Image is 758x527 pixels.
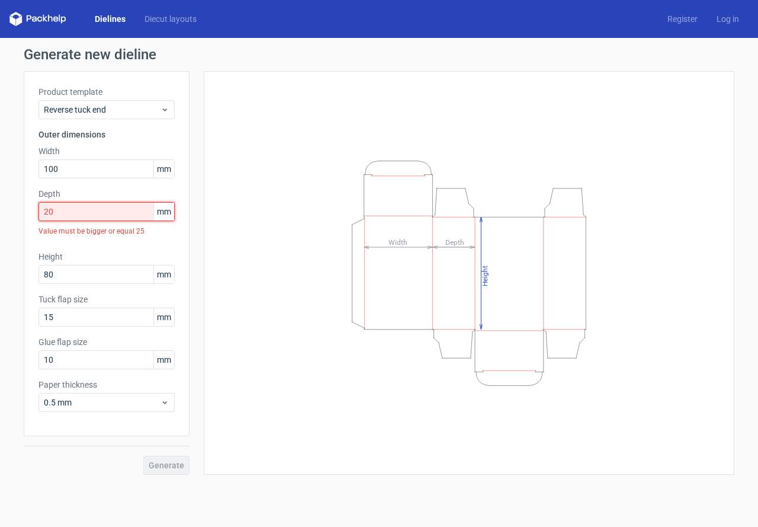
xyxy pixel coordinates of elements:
[153,203,174,221] span: mm
[445,238,464,246] tspan: Depth
[707,13,749,25] a: Log in
[153,351,174,369] span: mm
[388,238,407,246] tspan: Width
[38,221,175,241] div: Value must be bigger or equal 25
[38,145,175,157] label: Width
[38,251,175,263] label: Height
[153,160,174,178] span: mm
[38,86,175,98] label: Product template
[38,336,175,348] label: Glue flap size
[85,13,135,25] a: Dielines
[44,104,160,116] span: Reverse tuck end
[153,266,174,283] span: mm
[38,129,175,140] h3: Outer dimensions
[481,265,489,286] tspan: Height
[38,293,175,305] label: Tuck flap size
[153,308,174,326] span: mm
[658,13,707,25] a: Register
[44,397,160,408] span: 0.5 mm
[135,13,206,25] a: Diecut layouts
[24,47,734,62] h1: Generate new dieline
[38,379,175,391] label: Paper thickness
[38,188,175,200] label: Depth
